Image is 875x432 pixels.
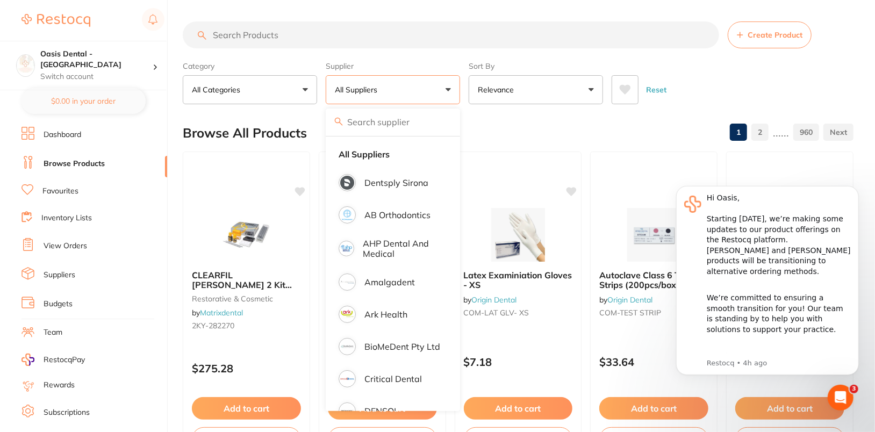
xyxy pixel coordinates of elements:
li: Clear selection [330,143,456,165]
img: RestocqPay [21,354,34,366]
a: Restocq Logo [21,8,90,33]
img: Dentsply Sirona [340,176,354,190]
img: AHP Dental and Medical [340,242,353,255]
span: RestocqPay [44,355,85,365]
a: RestocqPay [21,354,85,366]
iframe: Intercom notifications message [660,170,875,403]
img: Restocq Logo [21,14,90,27]
strong: All Suppliers [339,149,390,159]
p: ...... [773,126,789,139]
img: BioMeDent Pty Ltd [340,340,354,354]
label: Sort By [469,61,603,71]
img: Latex Examiniation Gloves - XS [483,208,553,262]
p: All Suppliers [335,84,382,95]
span: COM-TEST STRIP [599,308,661,318]
a: 1 [730,121,747,143]
button: $0.00 in your order [21,88,146,114]
a: Matrixdental [200,308,243,318]
img: Critical Dental [340,372,354,386]
span: Latex Examiniation Gloves - XS [464,270,572,290]
a: Origin Dental [472,295,517,305]
span: 3 [850,385,858,393]
a: Inventory Lists [41,213,92,224]
a: View Orders [44,241,87,251]
button: Add to cart [192,397,301,420]
img: CLEARFIL SE Bond 2 Kit (6ml Primer & 5ml Bond) [211,208,281,262]
p: DENSOL [364,406,399,416]
img: Autoclave Class 6 Test Strips (200pcs/box) [619,208,689,262]
a: Team [44,327,62,338]
a: Favourites [42,186,78,197]
span: by [192,308,243,318]
p: AHP Dental and Medical [363,239,441,258]
img: Ark Health [340,307,354,321]
b: Latex Examiniation Gloves - XS [464,270,573,290]
iframe: Intercom live chat [828,385,854,411]
span: COM-LAT GLV- XS [464,308,529,318]
p: $7.18 [464,356,573,368]
button: Add to cart [735,397,844,420]
a: 2 [751,121,769,143]
span: Create Product [748,31,802,39]
span: Autoclave Class 6 Test Strips (200pcs/box) [599,270,692,290]
img: Amalgadent [340,275,354,289]
button: Add to cart [464,397,573,420]
button: All Categories [183,75,317,104]
button: Reset [643,75,670,104]
button: Add to cart [599,397,708,420]
p: Amalgadent [364,277,415,287]
p: BioMeDent Pty Ltd [364,342,440,351]
p: $33.64 [599,356,708,368]
img: Oasis Dental - Brighton [17,55,34,73]
a: Budgets [44,299,73,309]
p: AB Orthodontics [364,210,431,220]
p: Dentsply Sirona [364,178,428,188]
p: All Categories [192,84,245,95]
label: Category [183,61,317,71]
a: 960 [793,121,819,143]
b: Autoclave Class 6 Test Strips (200pcs/box) [599,270,708,290]
a: Dashboard [44,129,81,140]
p: Message from Restocq, sent 4h ago [47,188,191,198]
span: by [464,295,517,305]
button: Create Product [728,21,812,48]
a: Rewards [44,380,75,391]
p: Switch account [40,71,153,82]
span: by [599,295,652,305]
label: Supplier [326,61,460,71]
b: CLEARFIL SE Bond 2 Kit (6ml Primer & 5ml Bond) [192,270,301,290]
h2: Browse All Products [183,126,307,141]
button: All Suppliers [326,75,460,104]
a: Browse Products [44,159,105,169]
h4: Oasis Dental - Brighton [40,49,153,70]
p: Relevance [478,84,518,95]
p: $275.28 [192,362,301,375]
span: 2KY-282270 [192,321,234,330]
input: Search Products [183,21,719,48]
img: AB Orthodontics [340,208,354,222]
div: Simply reply to this message and we’ll be in touch to guide you through these next steps. We are ... [47,170,191,234]
a: Subscriptions [44,407,90,418]
a: Origin Dental [607,295,652,305]
a: Suppliers [44,270,75,280]
small: restorative & cosmetic [192,294,301,303]
p: Critical Dental [364,374,422,384]
span: CLEARFIL [PERSON_NAME] 2 Kit (6ml Primer & 5ml Bond) [192,270,292,300]
button: Relevance [469,75,603,104]
input: Search supplier [326,109,460,135]
p: Ark Health [364,309,407,319]
img: DENSOL [340,404,354,418]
